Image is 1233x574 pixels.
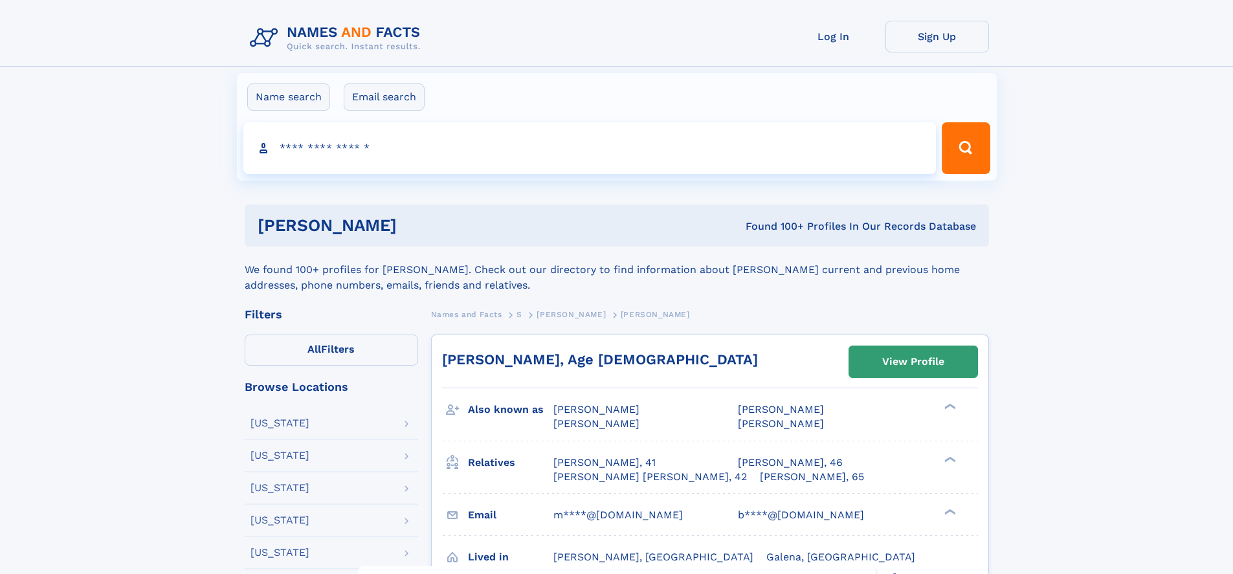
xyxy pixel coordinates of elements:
[344,83,425,111] label: Email search
[243,122,937,174] input: search input
[537,306,606,322] a: [PERSON_NAME]
[517,306,522,322] a: S
[250,547,309,558] div: [US_STATE]
[250,515,309,525] div: [US_STATE]
[245,309,418,320] div: Filters
[738,456,843,470] a: [PERSON_NAME], 46
[245,247,989,293] div: We found 100+ profiles for [PERSON_NAME]. Check out our directory to find information about [PERS...
[245,21,431,56] img: Logo Names and Facts
[571,219,976,234] div: Found 100+ Profiles In Our Records Database
[537,310,606,319] span: [PERSON_NAME]
[431,306,502,322] a: Names and Facts
[250,483,309,493] div: [US_STATE]
[553,470,747,484] a: [PERSON_NAME] [PERSON_NAME], 42
[258,217,572,234] h1: [PERSON_NAME]
[738,417,824,430] span: [PERSON_NAME]
[942,122,990,174] button: Search Button
[849,346,977,377] a: View Profile
[468,452,553,474] h3: Relatives
[442,351,758,368] a: [PERSON_NAME], Age [DEMOGRAPHIC_DATA]
[468,546,553,568] h3: Lived in
[941,455,957,463] div: ❯
[247,83,330,111] label: Name search
[553,417,639,430] span: [PERSON_NAME]
[941,403,957,411] div: ❯
[245,381,418,393] div: Browse Locations
[517,310,522,319] span: S
[245,335,418,366] label: Filters
[468,399,553,421] h3: Also known as
[307,343,321,355] span: All
[468,504,553,526] h3: Email
[621,310,690,319] span: [PERSON_NAME]
[553,403,639,415] span: [PERSON_NAME]
[738,403,824,415] span: [PERSON_NAME]
[766,551,915,563] span: Galena, [GEOGRAPHIC_DATA]
[250,450,309,461] div: [US_STATE]
[553,456,656,470] a: [PERSON_NAME], 41
[941,507,957,516] div: ❯
[782,21,885,52] a: Log In
[250,418,309,428] div: [US_STATE]
[882,347,944,377] div: View Profile
[760,470,864,484] a: [PERSON_NAME], 65
[553,551,753,563] span: [PERSON_NAME], [GEOGRAPHIC_DATA]
[885,21,989,52] a: Sign Up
